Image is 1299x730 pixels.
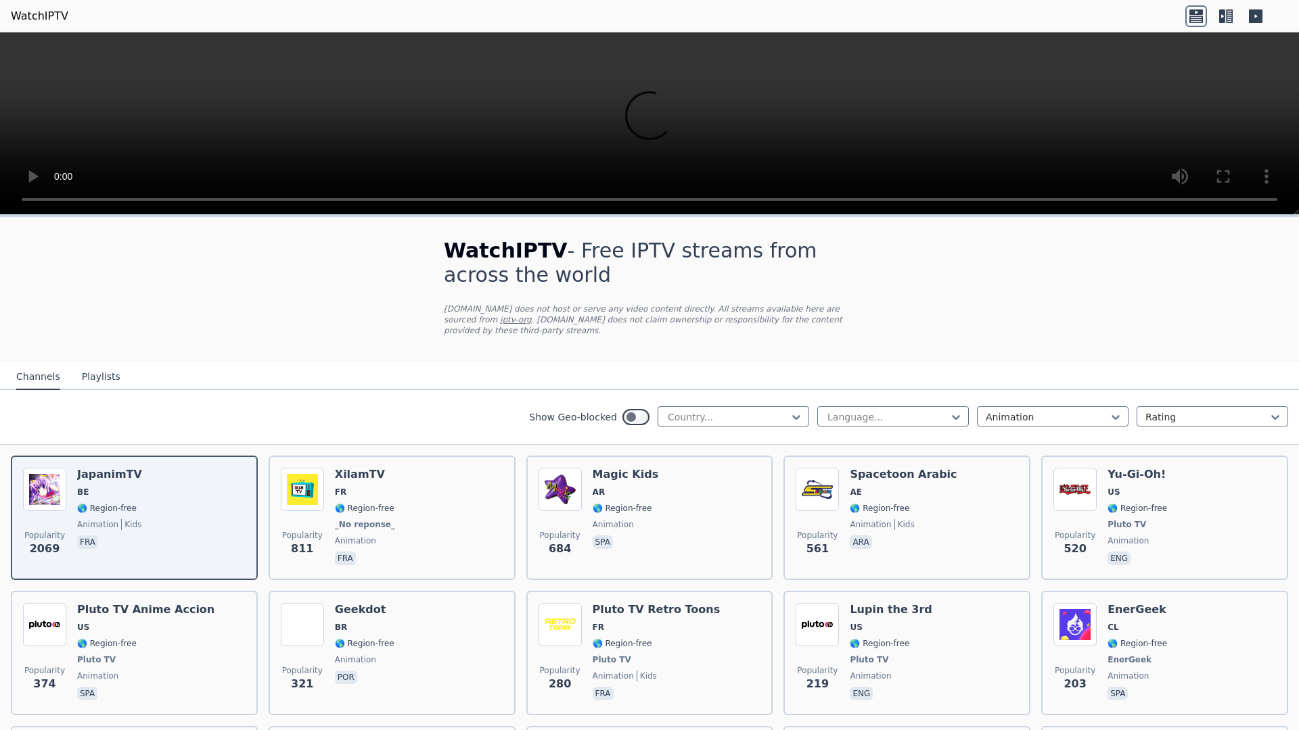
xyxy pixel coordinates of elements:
span: Popularity [282,665,323,676]
p: fra [593,687,614,700]
span: animation [1108,671,1149,681]
span: Popularity [1055,530,1095,541]
p: ara [850,535,871,549]
span: kids [121,519,141,530]
span: kids [894,519,915,530]
span: 321 [291,676,313,692]
span: animation [850,671,891,681]
h1: - Free IPTV streams from across the world [444,239,855,287]
p: spa [77,687,97,700]
h6: EnerGeek [1108,603,1167,616]
span: Popularity [1055,665,1095,676]
span: animation [77,671,118,681]
span: Pluto TV [77,654,116,665]
span: 2069 [30,541,60,557]
img: JapanimTV [23,468,66,511]
label: Show Geo-blocked [529,410,617,424]
img: Pluto TV Retro Toons [539,603,582,646]
span: Popularity [24,530,65,541]
img: EnerGeek [1053,603,1097,646]
span: Pluto TV [850,654,888,665]
span: 280 [549,676,571,692]
span: EnerGeek [1108,654,1152,665]
a: iptv-org [500,315,532,324]
h6: Lupin the 3rd [850,603,932,616]
span: 🌎 Region-free [850,503,909,514]
a: WatchIPTV [11,8,68,24]
span: Pluto TV [1108,519,1146,530]
img: XilamTV [281,468,324,511]
span: animation [1108,535,1149,546]
span: US [1108,487,1120,497]
span: Popularity [540,530,580,541]
h6: Magic Kids [593,468,659,481]
span: 203 [1064,676,1086,692]
span: WatchIPTV [444,239,568,262]
span: 219 [806,676,829,692]
span: Pluto TV [593,654,631,665]
span: US [77,622,89,633]
span: FR [335,487,346,497]
h6: JapanimTV [77,468,142,481]
h6: XilamTV [335,468,398,481]
img: Yu-Gi-Oh! [1053,468,1097,511]
span: animation [335,654,376,665]
span: 🌎 Region-free [1108,503,1167,514]
img: Lupin the 3rd [796,603,839,646]
span: Popularity [282,530,323,541]
span: US [850,622,862,633]
span: Popularity [797,530,838,541]
p: spa [593,535,613,549]
span: BR [335,622,347,633]
p: fra [77,535,98,549]
h6: Yu-Gi-Oh! [1108,468,1167,481]
h6: Geekdot [335,603,394,616]
span: 🌎 Region-free [335,503,394,514]
img: Spacetoon Arabic [796,468,839,511]
span: 🌎 Region-free [77,503,137,514]
p: eng [850,687,873,700]
span: 🌎 Region-free [1108,638,1167,649]
span: Popularity [540,665,580,676]
span: AE [850,487,861,497]
img: Magic Kids [539,468,582,511]
span: 374 [33,676,55,692]
span: kids [637,671,657,681]
p: [DOMAIN_NAME] does not host or serve any video content directly. All streams available here are s... [444,303,855,336]
p: por [335,671,357,684]
span: BE [77,487,89,497]
span: 🌎 Region-free [850,638,909,649]
span: 🌎 Region-free [77,638,137,649]
span: Popularity [797,665,838,676]
span: 🌎 Region-free [593,638,652,649]
span: AR [593,487,606,497]
span: animation [335,535,376,546]
span: animation [593,519,634,530]
span: 🌎 Region-free [335,638,394,649]
h6: Pluto TV Anime Accion [77,603,214,616]
h6: Pluto TV Retro Toons [593,603,721,616]
span: 561 [806,541,829,557]
button: Channels [16,364,60,390]
span: 684 [549,541,571,557]
h6: Spacetoon Arabic [850,468,957,481]
span: 520 [1064,541,1086,557]
span: _No reponse_ [335,519,395,530]
p: fra [335,552,356,565]
span: FR [593,622,604,633]
p: spa [1108,687,1128,700]
button: Playlists [82,364,120,390]
span: animation [593,671,634,681]
img: Geekdot [281,603,324,646]
span: Popularity [24,665,65,676]
span: CL [1108,622,1118,633]
span: 🌎 Region-free [593,503,652,514]
img: Pluto TV Anime Accion [23,603,66,646]
span: animation [850,519,891,530]
p: eng [1108,552,1131,565]
span: 811 [291,541,313,557]
span: animation [77,519,118,530]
